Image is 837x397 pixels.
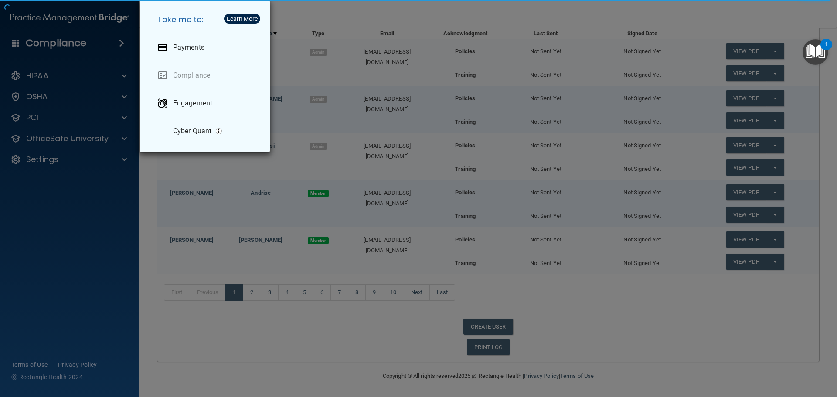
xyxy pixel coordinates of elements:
[173,43,204,52] p: Payments
[150,119,263,143] a: Cyber Quant
[150,63,263,88] a: Compliance
[150,7,263,32] h5: Take me to:
[173,99,212,108] p: Engagement
[825,44,828,56] div: 1
[686,335,827,370] iframe: Drift Widget Chat Controller
[150,35,263,60] a: Payments
[150,91,263,115] a: Engagement
[173,127,211,136] p: Cyber Quant
[803,39,828,65] button: Open Resource Center, 1 new notification
[227,16,258,22] div: Learn More
[224,14,260,24] button: Learn More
